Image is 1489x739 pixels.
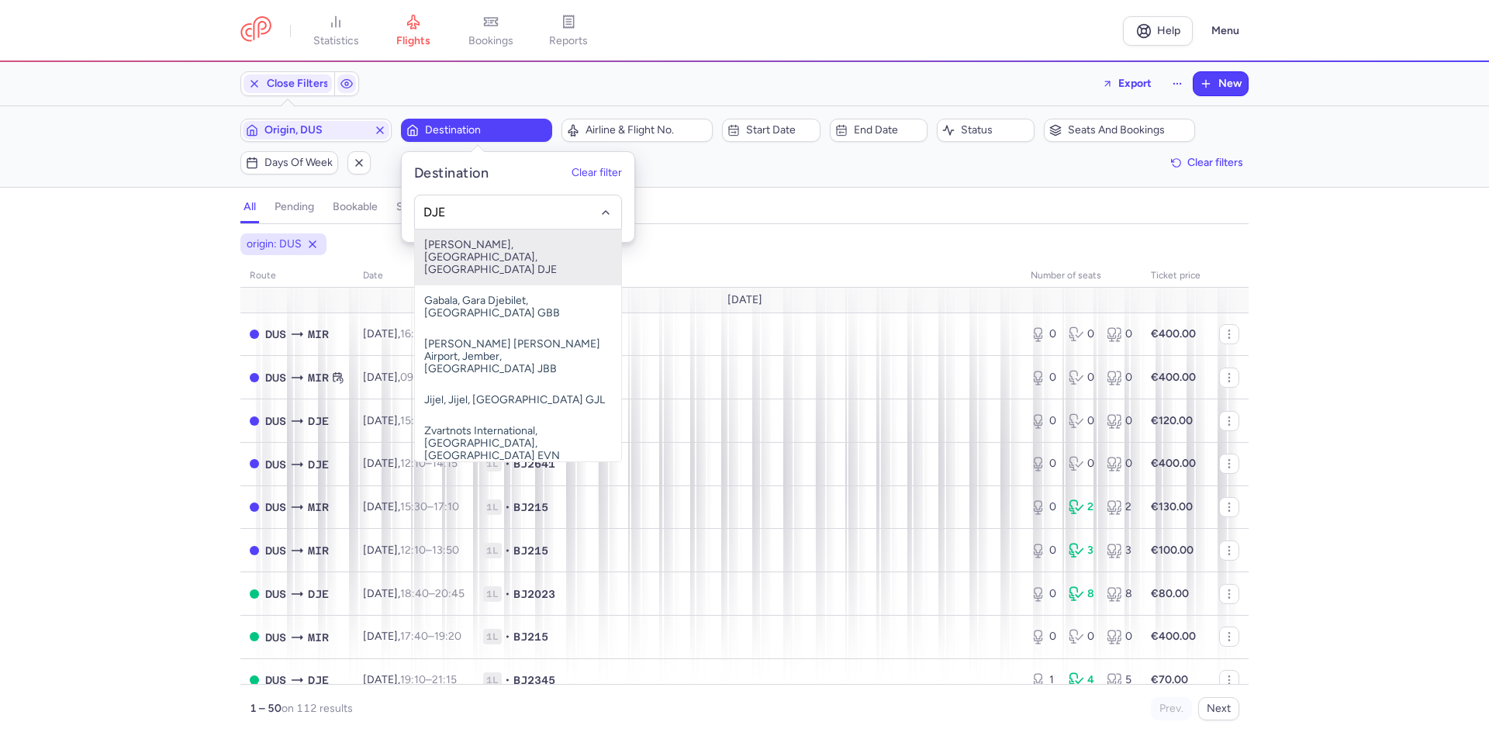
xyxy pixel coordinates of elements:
[432,457,458,470] time: 14:15
[746,124,814,136] span: Start date
[241,72,334,95] button: Close Filters
[308,629,329,646] span: Habib Bourguiba, Monastir, Tunisia
[400,414,427,427] time: 15:55
[240,16,271,45] a: CitizenPlane red outlined logo
[264,157,333,169] span: Days of week
[1151,457,1196,470] strong: €400.00
[1142,264,1210,288] th: Ticket price
[264,124,368,136] span: Origin, DUS
[265,585,286,603] span: Düsseldorf International Airport, Düsseldorf, Germany
[1107,543,1132,558] div: 3
[505,543,510,558] span: •
[1151,673,1188,686] strong: €70.00
[265,629,286,646] span: Düsseldorf International Airport, Düsseldorf, Germany
[400,500,459,513] span: –
[400,673,457,686] span: –
[1107,499,1132,515] div: 2
[308,499,329,516] span: Habib Bourguiba, Monastir, Tunisia
[483,543,502,558] span: 1L
[1031,543,1056,558] div: 0
[1107,586,1132,602] div: 8
[425,124,547,136] span: Destination
[1031,499,1056,515] div: 0
[1069,370,1094,385] div: 0
[1107,326,1132,342] div: 0
[1118,78,1152,89] span: Export
[483,499,502,515] span: 1L
[308,585,329,603] span: Djerba-Zarzis, Djerba, Tunisia
[513,629,548,644] span: BJ215
[1069,456,1094,471] div: 0
[1031,586,1056,602] div: 0
[505,672,510,688] span: •
[483,629,502,644] span: 1L
[1021,264,1142,288] th: number of seats
[415,230,621,285] span: [PERSON_NAME], [GEOGRAPHIC_DATA], [GEOGRAPHIC_DATA] DJE
[961,124,1029,136] span: Status
[265,456,286,473] span: Düsseldorf International Airport, Düsseldorf, Germany
[1202,16,1249,46] button: Menu
[1031,456,1056,471] div: 0
[363,414,461,427] span: [DATE],
[400,673,426,686] time: 19:10
[434,500,459,513] time: 17:10
[363,544,459,557] span: [DATE],
[415,285,621,329] span: Gabala, Gara Djebilet, [GEOGRAPHIC_DATA] GBB
[513,672,555,688] span: BJ2345
[1187,157,1243,168] span: Clear filters
[308,413,329,430] span: Djerba-Zarzis, Djerba, Tunisia
[400,371,429,384] time: 09:55
[1218,78,1242,90] span: New
[308,542,329,559] span: Habib Bourguiba, Monastir, Tunisia
[1031,413,1056,429] div: 0
[240,264,354,288] th: route
[265,326,286,343] span: Düsseldorf International Airport, Düsseldorf, Germany
[363,673,457,686] span: [DATE],
[513,543,548,558] span: BJ215
[240,119,392,142] button: Origin, DUS
[1198,697,1239,720] button: Next
[1031,326,1056,342] div: 0
[396,200,437,214] h4: sold out
[1069,672,1094,688] div: 4
[401,119,552,142] button: Destination
[396,34,430,48] span: flights
[1107,456,1132,471] div: 0
[415,329,621,385] span: [PERSON_NAME] [PERSON_NAME] Airport, Jember, [GEOGRAPHIC_DATA] JBB
[265,672,286,689] span: DUS
[363,457,458,470] span: [DATE],
[468,34,513,48] span: bookings
[250,589,259,599] span: OPEN
[1194,72,1248,95] button: New
[1069,629,1094,644] div: 0
[308,369,329,386] span: Habib Bourguiba, Monastir, Tunisia
[474,264,1021,288] th: Flight number
[275,200,314,214] h4: pending
[452,14,530,48] a: bookings
[586,124,707,136] span: Airline & Flight No.
[561,119,713,142] button: Airline & Flight No.
[1069,413,1094,429] div: 0
[854,124,922,136] span: End date
[1107,672,1132,688] div: 5
[505,629,510,644] span: •
[363,630,461,643] span: [DATE],
[434,630,461,643] time: 19:20
[435,587,465,600] time: 20:45
[414,164,489,182] h5: Destination
[1044,119,1195,142] button: Seats and bookings
[265,499,286,516] span: Düsseldorf International Airport, Düsseldorf, Germany
[530,14,607,48] a: reports
[1092,71,1162,96] button: Export
[308,326,329,343] span: Habib Bourguiba, Monastir, Tunisia
[363,587,465,600] span: [DATE],
[375,14,452,48] a: flights
[400,327,426,340] time: 16:10
[1031,370,1056,385] div: 0
[1107,629,1132,644] div: 0
[1151,414,1193,427] strong: €120.00
[505,499,510,515] span: •
[432,544,459,557] time: 13:50
[400,371,460,384] span: –
[1069,326,1094,342] div: 0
